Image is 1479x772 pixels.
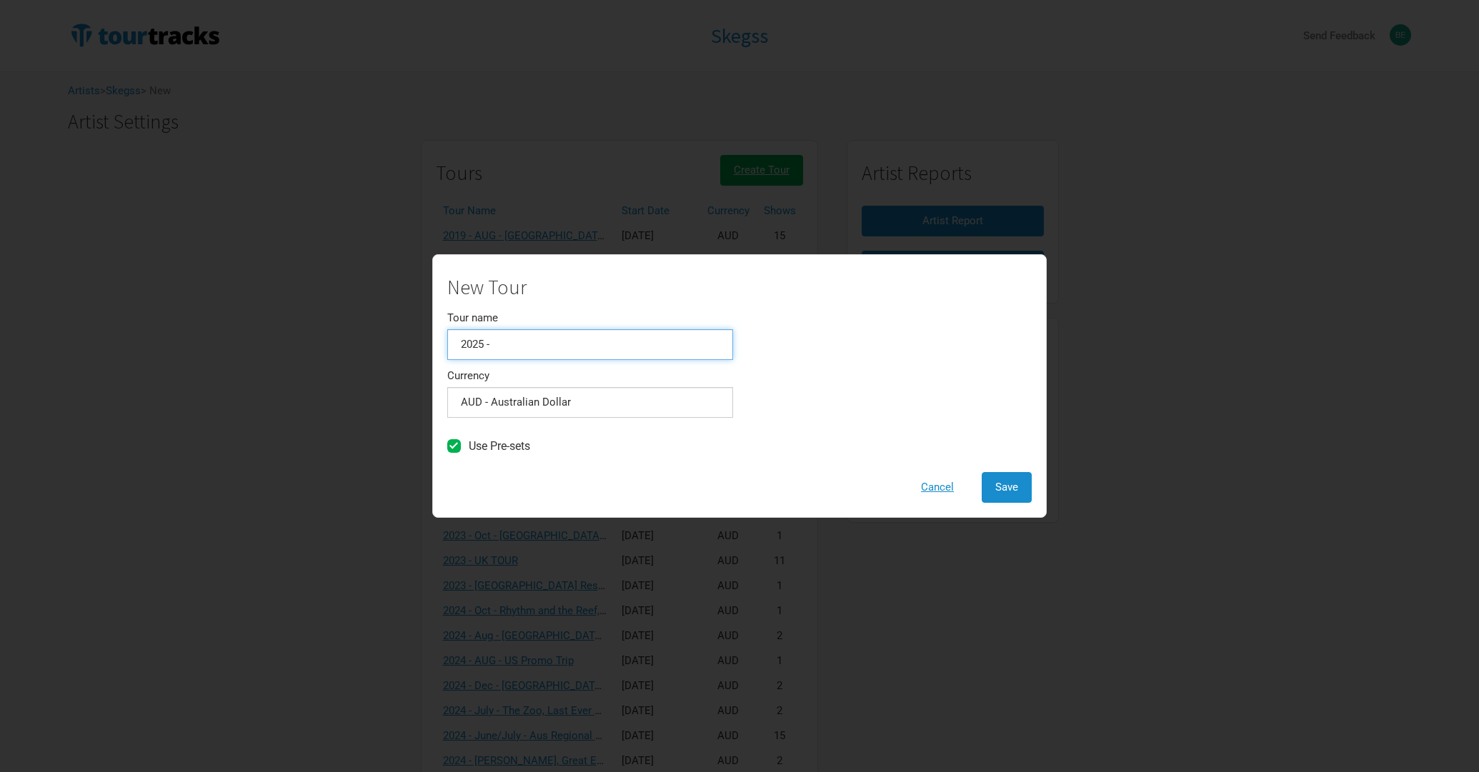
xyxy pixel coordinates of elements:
[907,472,967,503] button: Cancel
[907,480,967,493] a: Cancel
[447,313,498,324] label: Tour name
[447,276,733,299] h1: New Tour
[447,329,733,360] input: e.g. Magical Mystery Tour
[982,472,1032,503] button: Save
[447,371,489,381] label: Currency
[995,481,1018,493] span: Save
[469,439,530,453] span: Use Pre-sets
